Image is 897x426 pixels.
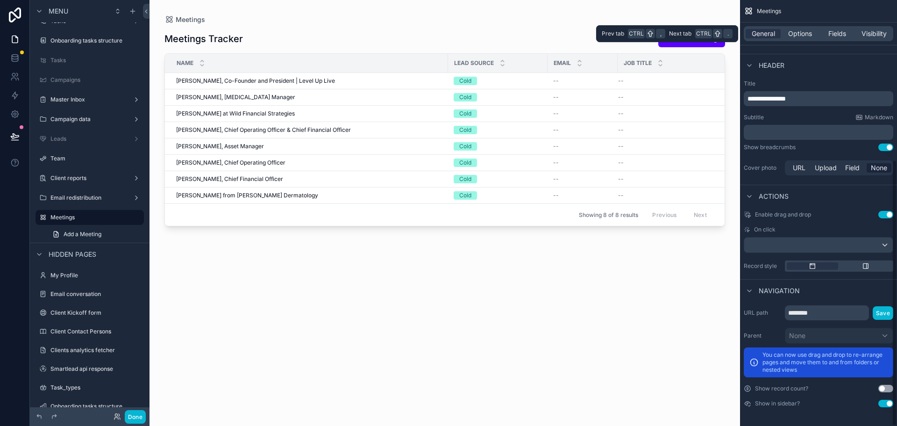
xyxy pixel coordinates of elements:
span: Showing 8 of 8 results [579,211,638,219]
span: Email [554,59,571,67]
div: scrollable content [744,91,893,106]
label: Record style [744,262,781,270]
span: Setup [759,52,780,61]
label: Cover photo [744,164,781,172]
label: Client Contact Persons [50,328,142,335]
a: Clients analytics fetcher [36,343,144,358]
a: Onboarding tasks structure [36,399,144,414]
label: Master Inbox [50,96,129,103]
span: Prev tab [602,30,624,37]
a: Campaigns [36,72,144,87]
span: Ctrl [695,29,712,38]
label: Parent [744,332,781,339]
a: Client Kickoff form [36,305,144,320]
label: Campaign data [50,116,129,123]
span: Menu [49,7,68,16]
a: Email conversation [36,287,144,302]
p: You can now use drag and drop to re-arrange pages and move them to and from folders or nested views [762,351,888,374]
span: Name [177,59,193,67]
label: Leads [50,135,129,143]
a: Task_types [36,380,144,395]
a: My Profile [36,268,144,283]
label: Client Kickoff form [50,309,142,317]
label: My Profile [50,272,142,279]
span: URL [793,163,805,173]
span: None [871,163,887,173]
label: Email redistribution [50,194,129,202]
label: Show record count? [755,385,808,392]
span: Fields [828,29,846,38]
label: Show in sidebar? [755,400,800,407]
span: Job Title [624,59,652,67]
span: Enable drag and drop [755,211,811,218]
span: Add a Meeting [64,231,101,238]
a: Smartlead api response [36,361,144,376]
span: . [724,30,732,37]
a: Leads [36,131,144,146]
label: Title [744,80,893,87]
span: Navigation [759,286,800,296]
a: Client Contact Persons [36,324,144,339]
span: Markdown [865,114,893,121]
a: Tasks [36,53,144,68]
label: Task_types [50,384,142,391]
span: Meetings [757,7,781,15]
label: URL path [744,309,781,317]
button: None [785,328,893,344]
span: Field [845,163,860,173]
a: Meetings [36,210,144,225]
span: General [752,29,775,38]
label: Clients analytics fetcher [50,347,142,354]
label: Onboarding tasks structure [50,403,142,410]
a: Onboarding tasks structure [36,33,144,48]
label: Subtitle [744,114,764,121]
span: On click [754,226,776,233]
label: Onboarding tasks structure [50,37,142,44]
button: Save [873,306,893,320]
a: Master Inbox [36,92,144,107]
div: scrollable content [744,125,893,140]
button: Done [125,410,146,424]
a: Markdown [855,114,893,121]
span: Ctrl [628,29,645,38]
span: Upload [815,163,837,173]
label: Smartlead api response [50,365,142,373]
span: Header [759,61,784,70]
a: Client reports [36,171,144,186]
span: Actions [759,192,789,201]
label: Email conversation [50,290,142,298]
span: Lead Source [454,59,494,67]
span: Options [788,29,812,38]
label: Meetings [50,214,138,221]
label: Tasks [50,57,142,64]
label: Client reports [50,174,129,182]
span: None [789,331,805,340]
a: Email redistribution [36,190,144,205]
span: Next tab [669,30,691,37]
span: Hidden pages [49,250,96,259]
a: Add a Meeting [47,227,144,242]
a: Campaign data [36,112,144,127]
div: Show breadcrumbs [744,144,796,151]
a: Team [36,151,144,166]
span: , [657,30,664,37]
span: Visibility [861,29,887,38]
label: Team [50,155,142,162]
label: Campaigns [50,76,142,84]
